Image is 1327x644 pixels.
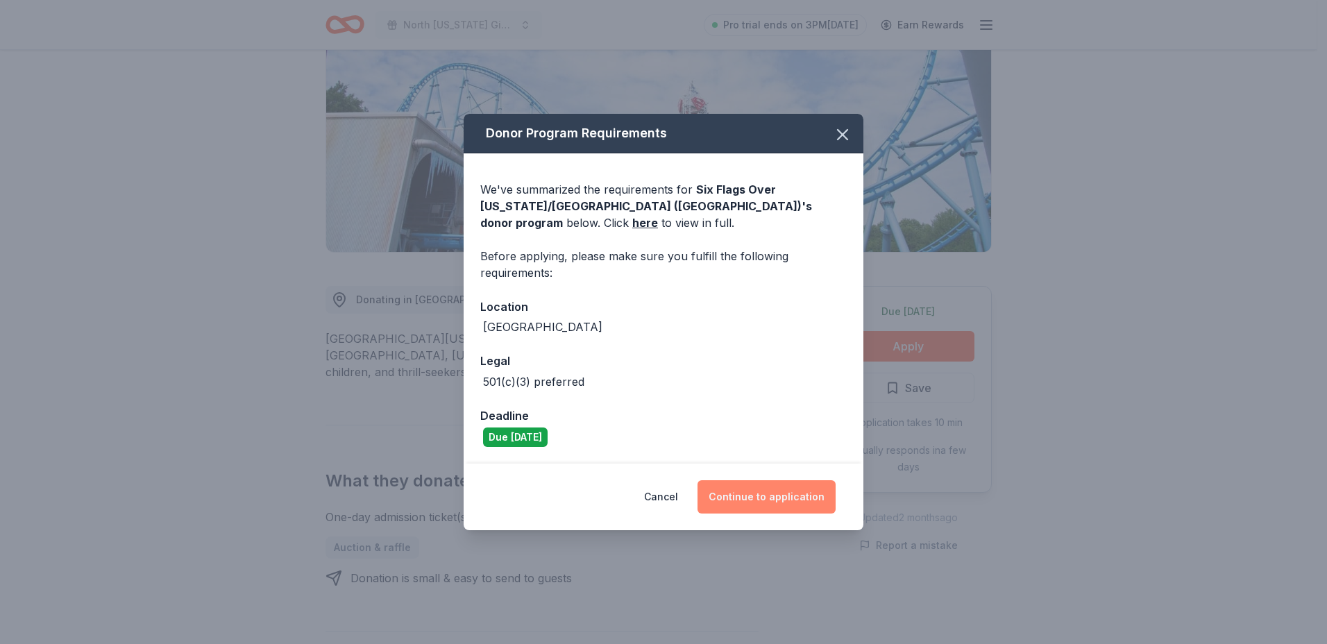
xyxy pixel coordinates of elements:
[480,181,847,231] div: We've summarized the requirements for below. Click to view in full.
[483,427,548,447] div: Due [DATE]
[480,248,847,281] div: Before applying, please make sure you fulfill the following requirements:
[632,214,658,231] a: here
[480,407,847,425] div: Deadline
[644,480,678,514] button: Cancel
[698,480,836,514] button: Continue to application
[480,183,812,230] span: Six Flags Over [US_STATE]/[GEOGRAPHIC_DATA] ([GEOGRAPHIC_DATA]) 's donor program
[464,114,863,153] div: Donor Program Requirements
[480,352,847,370] div: Legal
[483,373,584,390] div: 501(c)(3) preferred
[480,298,847,316] div: Location
[483,319,602,335] div: [GEOGRAPHIC_DATA]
